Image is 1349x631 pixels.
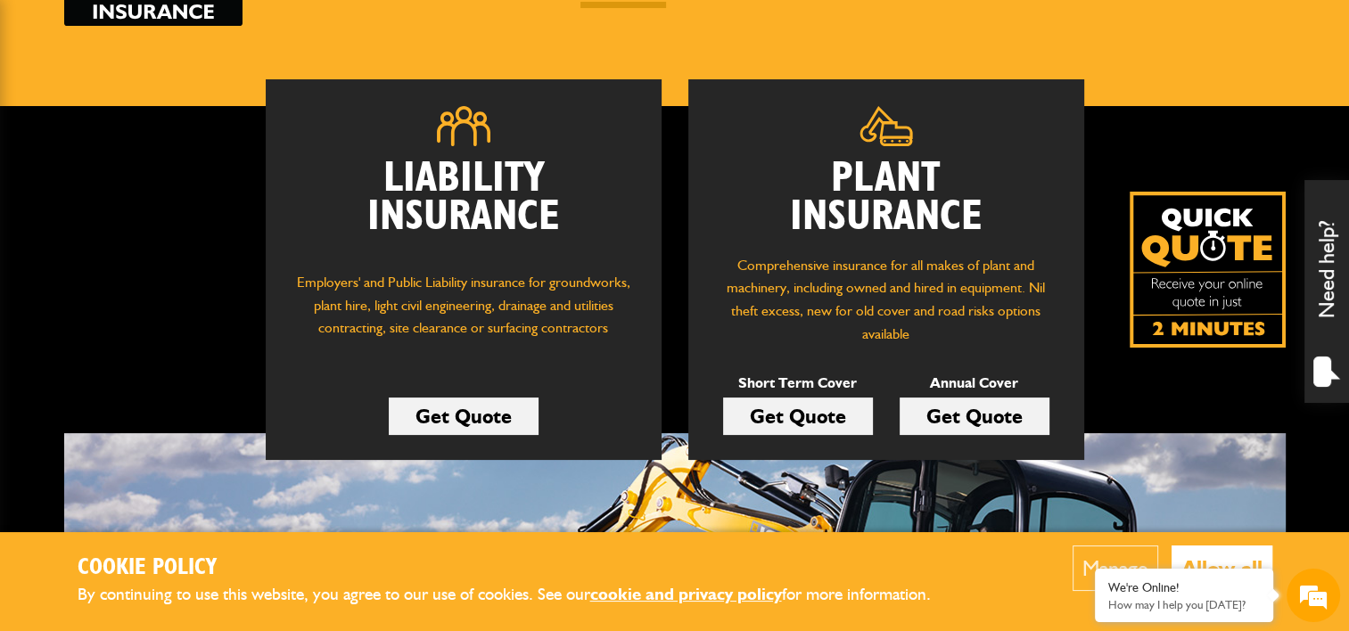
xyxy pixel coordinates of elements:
[900,397,1049,435] a: Get Quote
[292,160,635,254] h2: Liability Insurance
[900,372,1049,395] p: Annual Cover
[1304,180,1349,403] div: Need help?
[78,581,960,609] p: By continuing to use this website, you agree to our use of cookies. See our for more information.
[723,372,873,395] p: Short Term Cover
[389,397,539,435] a: Get Quote
[1130,192,1286,348] a: Get your insurance quote isn just 2-minutes
[1108,580,1260,595] div: We're Online!
[1172,545,1272,591] button: Allow all
[715,160,1057,236] h2: Plant Insurance
[1073,545,1158,591] button: Manage
[78,554,960,582] h2: Cookie Policy
[1108,598,1260,611] p: How may I help you today?
[590,584,782,604] a: cookie and privacy policy
[292,271,635,356] p: Employers' and Public Liability insurance for groundworks, plant hire, light civil engineering, d...
[715,254,1057,345] p: Comprehensive insurance for all makes of plant and machinery, including owned and hired in equipm...
[1130,192,1286,348] img: Quick Quote
[723,397,873,435] a: Get Quote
